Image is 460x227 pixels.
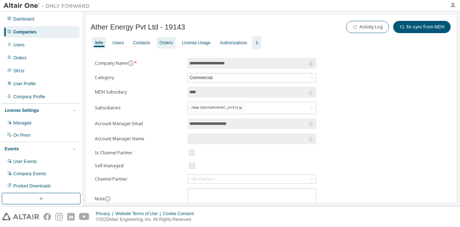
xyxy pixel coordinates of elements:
div: Orders [13,55,27,61]
div: <No Partner> [189,176,215,182]
label: Company Name [95,60,183,66]
div: User Profile [13,81,36,87]
div: SKUs [13,68,24,74]
button: Re-sync from MDH [393,21,451,33]
img: facebook.svg [43,213,51,221]
div: Website Terms of Use [115,211,163,217]
div: License Settings [5,108,39,113]
div: <No Partner> [188,175,316,183]
div: Info [95,40,103,46]
label: Is Channel Partner [95,150,183,156]
div: Company Events [13,171,46,177]
div: User Events [13,159,37,164]
label: Subsidiaries [95,105,183,111]
img: Altair One [4,2,93,9]
img: youtube.svg [79,213,89,221]
span: Ather Energy Pvt Ltd - 19143 [91,23,185,31]
label: Category [95,75,183,81]
label: MDH Subsidary [95,89,183,95]
div: Product Downloads [13,183,51,189]
div: Users [13,42,24,48]
div: License Usage [182,40,210,46]
img: instagram.svg [55,213,63,221]
button: information [105,196,111,202]
div: On Prem [13,132,31,138]
div: Privacy [96,211,115,217]
div: Altair [GEOGRAPHIC_DATA] [189,104,245,112]
label: Self-managed [95,163,183,169]
div: Altair [GEOGRAPHIC_DATA] [188,102,316,114]
div: Commercial [188,74,213,82]
div: Cookie Consent [163,211,198,217]
img: altair_logo.svg [2,213,39,221]
div: Companies [13,29,37,35]
img: linkedin.svg [67,213,75,221]
div: Authorizations [220,40,247,46]
div: Users [112,40,124,46]
div: Commercial [188,73,316,82]
div: Events [5,146,19,152]
label: Account Manager Email [95,121,183,127]
div: Company Profile [13,94,45,100]
div: Managed [13,120,31,126]
div: Contacts [133,40,150,46]
div: Dashboard [13,16,34,22]
label: Account Manager Name [95,136,183,142]
label: Note [95,196,105,202]
button: Activity Log [346,21,389,33]
div: Orders [160,40,173,46]
button: information [128,60,134,66]
label: Channel Partner [95,176,183,182]
p: © 2025 Altair Engineering, Inc. All Rights Reserved. [96,217,198,223]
